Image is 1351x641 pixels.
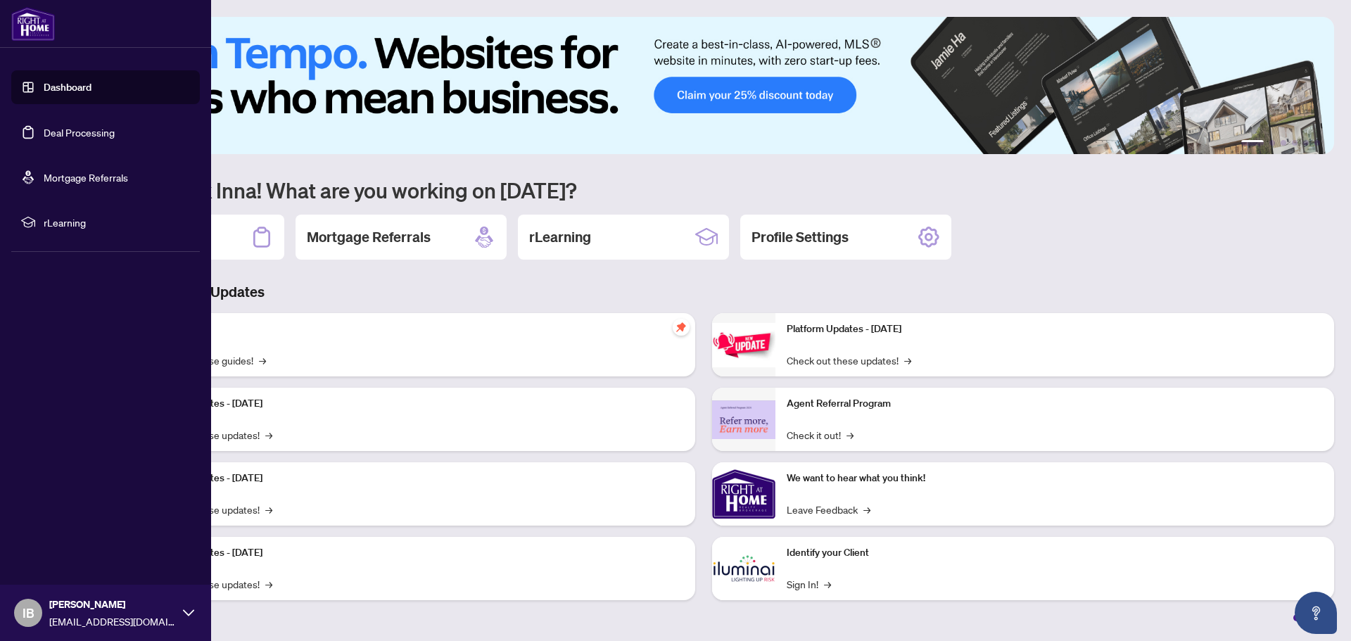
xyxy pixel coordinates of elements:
span: → [846,427,854,443]
a: Sign In!→ [787,576,831,592]
span: → [863,502,870,517]
span: IB [23,603,34,623]
h2: Mortgage Referrals [307,227,431,247]
span: → [259,353,266,368]
img: Platform Updates - June 23, 2025 [712,323,775,367]
p: Platform Updates - [DATE] [148,545,684,561]
h2: Profile Settings [751,227,849,247]
p: Platform Updates - [DATE] [787,322,1323,337]
p: We want to hear what you think! [787,471,1323,486]
span: [PERSON_NAME] [49,597,176,612]
p: Identify your Client [787,545,1323,561]
span: pushpin [673,319,690,336]
h2: rLearning [529,227,591,247]
img: Slide 0 [73,17,1334,154]
button: 1 [1241,140,1264,146]
a: Dashboard [44,81,91,94]
button: 6 [1314,140,1320,146]
h1: Welcome back Inna! What are you working on [DATE]? [73,177,1334,203]
img: Identify your Client [712,537,775,600]
span: → [904,353,911,368]
button: 4 [1292,140,1298,146]
span: rLearning [44,215,190,230]
span: → [265,427,272,443]
p: Agent Referral Program [787,396,1323,412]
h3: Brokerage & Industry Updates [73,282,1334,302]
span: [EMAIL_ADDRESS][DOMAIN_NAME] [49,614,176,629]
a: Check out these updates!→ [787,353,911,368]
a: Mortgage Referrals [44,171,128,184]
button: Open asap [1295,592,1337,634]
a: Leave Feedback→ [787,502,870,517]
p: Platform Updates - [DATE] [148,396,684,412]
p: Self-Help [148,322,684,337]
span: → [265,576,272,592]
img: logo [11,7,55,41]
button: 5 [1303,140,1309,146]
span: → [265,502,272,517]
span: → [824,576,831,592]
button: 2 [1269,140,1275,146]
a: Deal Processing [44,126,115,139]
a: Check it out!→ [787,427,854,443]
p: Platform Updates - [DATE] [148,471,684,486]
img: Agent Referral Program [712,400,775,439]
img: We want to hear what you think! [712,462,775,526]
button: 3 [1281,140,1286,146]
